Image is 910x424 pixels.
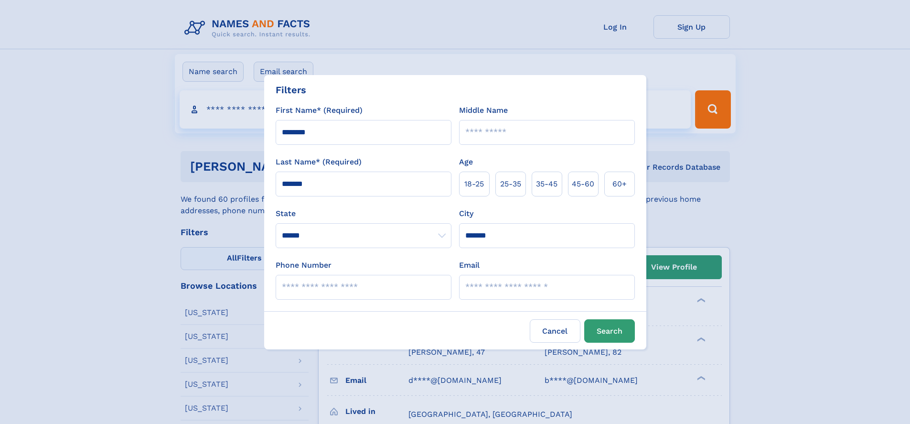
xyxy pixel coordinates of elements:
span: 25‑35 [500,178,521,190]
button: Search [584,319,635,343]
span: 35‑45 [536,178,557,190]
label: Middle Name [459,105,508,116]
label: Cancel [530,319,580,343]
label: Phone Number [276,260,332,271]
label: First Name* (Required) [276,105,363,116]
span: 18‑25 [464,178,484,190]
label: State [276,208,451,219]
span: 60+ [612,178,627,190]
span: 45‑60 [572,178,594,190]
label: Email [459,260,480,271]
label: Last Name* (Required) [276,156,362,168]
label: Age [459,156,473,168]
label: City [459,208,473,219]
div: Filters [276,83,306,97]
